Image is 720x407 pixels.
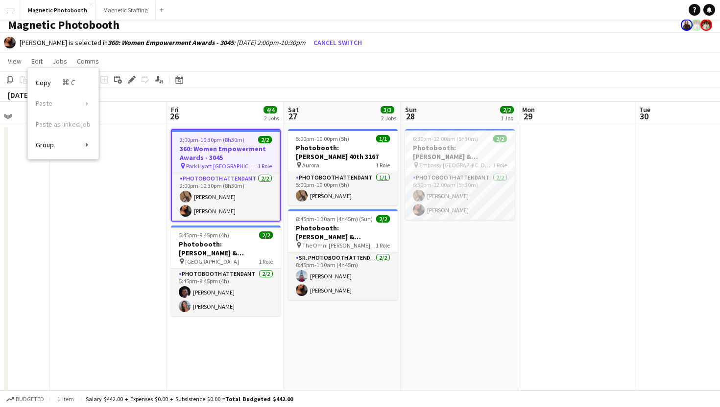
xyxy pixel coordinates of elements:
span: Group [36,140,54,149]
app-job-card: 5:45pm-9:45pm (4h)2/2Photobooth: [PERSON_NAME] & [PERSON_NAME]'s Engagement Party - 3017 [GEOGRAP... [171,226,281,316]
span: View [8,57,22,66]
span: 2:00pm-10:30pm (8h30m) [180,136,244,143]
app-user-avatar: Kara & Monika [700,19,712,31]
span: 28 [404,111,417,122]
a: Comms [73,55,103,68]
span: 5:45pm-9:45pm (4h) [179,231,229,239]
span: 1/1 [376,135,390,142]
app-card-role: Photobooth Attendant1/15:00pm-10:00pm (5h)[PERSON_NAME] [288,172,398,205]
span: 1 item [54,395,77,403]
span: 5:00pm-10:00pm (5h) [296,135,349,142]
div: 1 Job [501,114,513,122]
div: [DATE] [8,90,30,100]
button: Budgeted [5,394,46,405]
span: 29 [521,111,535,122]
span: 27 [287,111,299,122]
span: 4/4 [264,106,277,113]
span: Sat [288,105,299,114]
app-card-role: Photobooth Attendant2/25:45pm-9:45pm (4h)[PERSON_NAME][PERSON_NAME] [171,269,281,316]
app-card-role: Photobooth Attendant2/22:00pm-10:30pm (8h30m)[PERSON_NAME][PERSON_NAME] [172,173,280,221]
button: Cancel switch [310,35,366,50]
span: 30 [638,111,650,122]
h3: Photobooth: [PERSON_NAME] & [PERSON_NAME]'s Engagement Party - 3017 [171,240,281,257]
app-user-avatar: Maria Lopes [681,19,693,31]
app-card-role: Photobooth Attendant2/26:30pm-12:00am (5h30m)[PERSON_NAME][PERSON_NAME] [405,172,515,220]
span: Tue [639,105,650,114]
span: 8:45pm-1:30am (4h45m) (Sun) [296,215,373,223]
div: 2 Jobs [264,114,279,122]
span: 2/2 [259,231,273,239]
span: Copy [36,78,76,87]
div: Salary $442.00 + Expenses $0.00 + Subsistence $0.00 = [86,395,293,403]
span: Total Budgeted $442.00 [225,395,293,403]
a: Jobs [48,55,71,68]
h3: Photobooth: [PERSON_NAME] 40th 3167 [288,143,398,161]
a: View [4,55,25,68]
button: Magnetic Staffing [96,0,156,20]
h3: Photobooth: [PERSON_NAME] & [PERSON_NAME]'s Wedding - 3136 [288,224,398,241]
span: Jobs [52,57,67,66]
app-job-card: 8:45pm-1:30am (4h45m) (Sun)2/2Photobooth: [PERSON_NAME] & [PERSON_NAME]'s Wedding - 3136 The Omni... [288,209,398,300]
h1: Magnetic Photobooth [8,18,120,32]
a: Edit [27,55,47,68]
span: 1 Role [258,162,272,170]
div: [PERSON_NAME] is selected in [20,38,306,47]
app-job-card: 2:00pm-10:30pm (8h30m)2/2360: Women Empowerment Awards - 3045 Park Hyatt [GEOGRAPHIC_DATA]1 RoleP... [171,129,281,222]
span: The Omni [PERSON_NAME][GEOGRAPHIC_DATA] [302,242,376,249]
app-job-card: 5:00pm-10:00pm (5h)1/1Photobooth: [PERSON_NAME] 40th 3167 Aurora1 RolePhotobooth Attendant1/15:00... [288,129,398,205]
i: C [71,78,76,87]
span: Mon [522,105,535,114]
span: Fri [171,105,179,114]
app-user-avatar: Kara & Monika [691,19,702,31]
span: 1 Role [376,161,390,169]
button: Magnetic Photobooth [20,0,96,20]
span: Sun [405,105,417,114]
span: 2/2 [500,106,514,113]
span: 3/3 [381,106,394,113]
span: 2/2 [376,215,390,223]
app-card-role: Sr. Photobooth Attendant2/28:45pm-1:30am (4h45m)[PERSON_NAME][PERSON_NAME] [288,252,398,300]
span: 6:30pm-12:00am (5h30m) (Mon) [413,135,493,142]
span: Embassy [GEOGRAPHIC_DATA] [419,161,493,169]
span: 1 Role [259,258,273,265]
span: Budgeted [16,396,44,403]
span: 2/2 [258,136,272,143]
div: 2 Jobs [381,114,396,122]
h3: 360: Women Empowerment Awards - 3045 [172,144,280,162]
span: [GEOGRAPHIC_DATA] [185,258,239,265]
span: Comms [77,57,99,66]
app-job-card: 6:30pm-12:00am (5h30m) (Mon)2/2Photobooth: [PERSON_NAME] & [PERSON_NAME] Wedding Embassy [GEOGRAP... [405,129,515,220]
span: Park Hyatt [GEOGRAPHIC_DATA] [186,162,258,170]
h3: Photobooth: [PERSON_NAME] & [PERSON_NAME] Wedding [405,143,515,161]
span: 2/2 [493,135,507,142]
span: Edit [31,57,43,66]
span: 1 Role [376,242,390,249]
b: 360: Women Empowerment Awards - 3045 [108,38,234,47]
a: Group [28,135,98,155]
i: : [DATE] 2:00pm-10:30pm [108,38,306,47]
a: SafeValue must use [property]=binding: Copy<span class="page-menu__popper-item-helper"> <svg clas... [28,72,98,93]
span: 26 [169,111,179,122]
span: Aurora [302,161,319,169]
span: 1 Role [493,161,507,169]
